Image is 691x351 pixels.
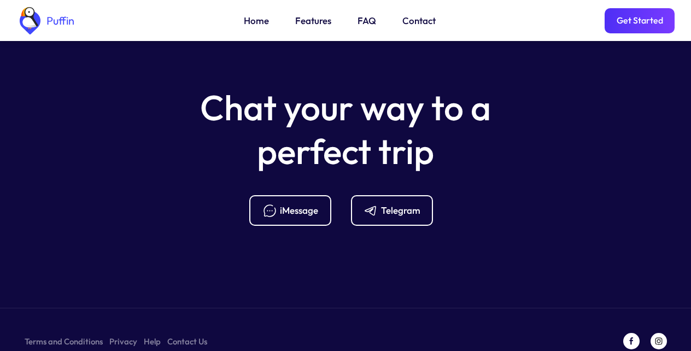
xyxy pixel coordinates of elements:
[351,195,442,226] a: Telegram
[249,195,340,226] a: iMessage
[109,335,137,348] a: Privacy
[25,335,103,348] a: Terms and Conditions
[144,335,161,348] a: Help
[381,204,420,217] div: Telegram
[16,7,74,34] a: home
[402,14,436,28] a: Contact
[280,204,318,217] div: iMessage
[44,15,74,26] div: Puffin
[181,86,510,173] h5: Chat your way to a perfect trip
[244,14,269,28] a: Home
[605,8,675,33] a: Get Started
[358,14,376,28] a: FAQ
[167,335,207,348] a: Contact Us
[295,14,331,28] a: Features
